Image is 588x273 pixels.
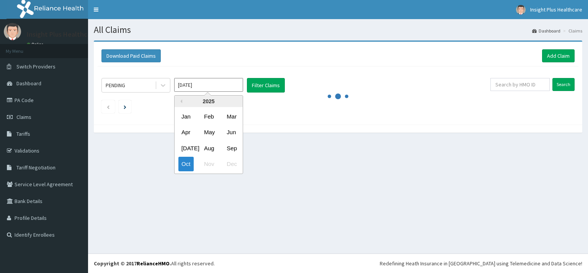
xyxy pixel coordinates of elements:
div: Choose February 2025 [201,109,216,123]
input: Search [552,78,575,91]
button: Previous Year [178,99,182,103]
div: Choose October 2025 [178,157,194,171]
input: Select Month and Year [174,78,243,92]
span: Switch Providers [16,63,56,70]
div: Choose September 2025 [224,141,239,155]
span: Dashboard [16,80,41,87]
div: PENDING [106,81,125,89]
a: Dashboard [532,28,560,34]
a: Previous page [106,103,110,110]
a: Online [27,42,45,47]
a: RelianceHMO [137,260,170,267]
span: Claims [16,114,31,120]
div: Choose April 2025 [178,125,194,140]
div: Redefining Heath Insurance in [GEOGRAPHIC_DATA] using Telemedicine and Data Science! [380,260,582,267]
img: User Image [516,5,526,15]
a: Next page [124,103,126,110]
footer: All rights reserved. [88,253,588,273]
span: Tariffs [16,130,30,137]
h1: All Claims [94,25,582,35]
div: Choose May 2025 [201,125,216,140]
div: Choose July 2025 [178,141,194,155]
span: Insight Plus Healthcare [530,6,582,13]
div: Choose August 2025 [201,141,216,155]
button: Filter Claims [247,78,285,93]
img: User Image [4,23,21,40]
div: Choose June 2025 [224,125,239,140]
input: Search by HMO ID [490,78,550,91]
li: Claims [561,28,582,34]
span: Tariff Negotiation [16,164,56,171]
p: Insight Plus Healthcare [27,31,97,38]
div: 2025 [175,96,243,107]
div: Choose March 2025 [224,109,239,123]
strong: Copyright © 2017 . [94,260,171,267]
button: Download Paid Claims [101,49,161,62]
svg: audio-loading [327,85,350,108]
a: Add Claim [542,49,575,62]
div: Choose January 2025 [178,109,194,123]
div: month 2025-10 [175,109,243,172]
